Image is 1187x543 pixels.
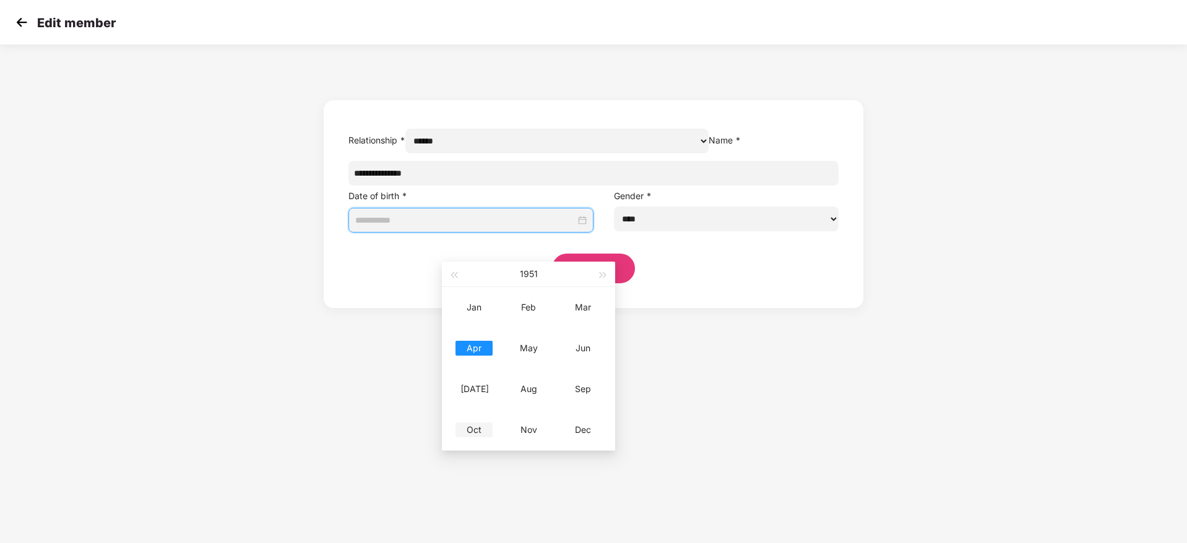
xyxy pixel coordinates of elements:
[510,300,547,315] div: Feb
[520,262,538,286] button: 1951
[510,341,547,356] div: May
[556,287,610,328] td: 1951-03
[447,328,501,369] td: 1951-04
[510,382,547,396] div: Aug
[614,190,652,201] label: Gender *
[552,254,635,283] button: Save
[578,216,587,224] span: close-circle
[564,382,602,396] div: Sep
[455,382,493,396] div: [DATE]
[564,300,602,315] div: Mar
[455,341,493,356] div: Apr
[556,409,610,450] td: 1951-12
[455,300,493,315] div: Jan
[709,135,741,145] label: Name *
[564,422,602,437] div: Dec
[556,328,610,369] td: 1951-06
[447,409,501,450] td: 1951-10
[501,287,556,328] td: 1951-02
[455,422,493,437] div: Oct
[510,422,547,437] div: Nov
[12,13,31,32] img: svg+xml;base64,PHN2ZyB4bWxucz0iaHR0cDovL3d3dy53My5vcmcvMjAwMC9zdmciIHdpZHRoPSIzMCIgaGVpZ2h0PSIzMC...
[447,369,501,409] td: 1951-07
[37,15,116,30] p: Edit member
[501,328,556,369] td: 1951-05
[348,135,405,145] label: Relationship *
[564,341,602,356] div: Jun
[556,369,610,409] td: 1951-09
[447,287,501,328] td: 1951-01
[501,369,556,409] td: 1951-08
[501,409,556,450] td: 1951-11
[348,190,407,201] label: Date of birth *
